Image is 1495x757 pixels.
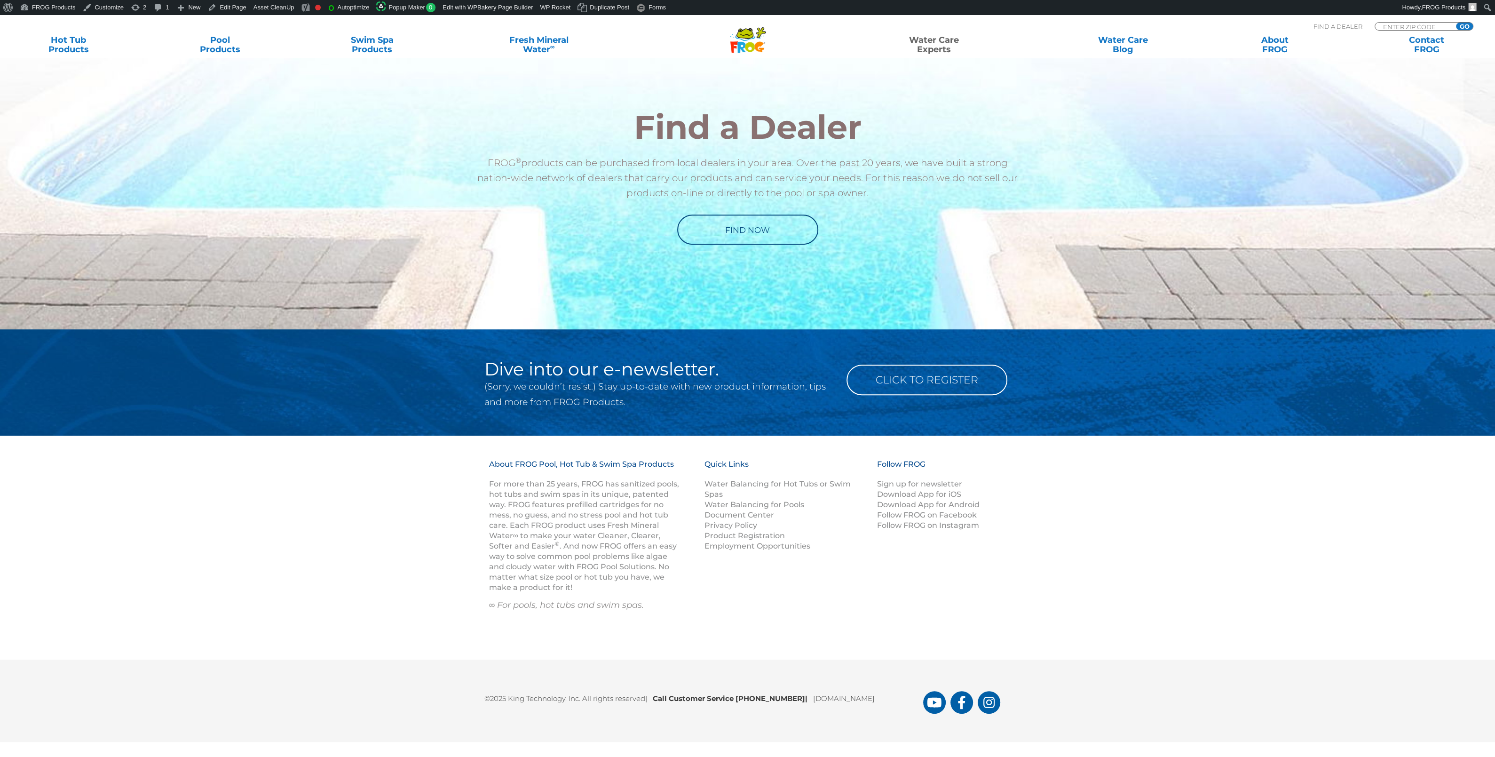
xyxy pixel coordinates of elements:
[704,542,810,550] a: Employment Opportunities
[704,500,804,509] a: Water Balancing for Pools
[950,691,973,714] a: FROG Products Facebook Page
[484,360,832,379] h2: Dive into our e-newsletter.
[645,694,647,703] span: |
[426,3,436,12] span: 0
[473,111,1023,143] h2: Find a Dealer
[161,35,279,54] a: PoolProducts
[704,531,785,540] a: Product Registration
[838,35,1030,54] a: Water CareExperts
[677,215,818,245] a: Find Now
[484,379,832,410] p: (Sorry, we couldn’t resist.) Stay up-to-date with new product information, tips and more from FRO...
[1216,35,1334,54] a: AboutFROG
[9,35,127,54] a: Hot TubProducts
[473,155,1023,200] p: FROG products can be purchased from local dealers in your area. Over the past 20 years, we have b...
[877,490,961,499] a: Download App for iOS
[515,156,521,165] sup: ®
[877,500,979,509] a: Download App for Android
[877,510,976,519] a: Follow FROG on Facebook
[846,365,1007,395] a: Click to Register
[923,691,946,714] a: FROG Products You Tube Page
[877,521,979,530] a: Follow FROG on Instagram
[704,521,757,530] a: Privacy Policy
[315,5,321,10] div: Focus keyphrase not set
[805,694,807,703] span: |
[489,600,644,610] em: ∞ For pools, hot tubs and swim spas.
[877,479,962,488] a: Sign up for newsletter
[978,691,1000,714] a: FROG Products Instagram Page
[465,35,613,54] a: Fresh MineralWater∞
[704,510,774,519] a: Document Center
[555,540,560,547] sup: ®
[1422,4,1465,11] span: FROG Products
[489,459,681,479] h3: About FROG Pool, Hot Tub & Swim Spa Products
[704,479,851,499] a: Water Balancing for Hot Tubs or Swim Spas
[550,43,555,50] sup: ∞
[1382,23,1446,31] input: Zip Code Form
[653,694,813,703] b: Call Customer Service [PHONE_NUMBER]
[313,35,431,54] a: Swim SpaProducts
[1064,35,1182,54] a: Water CareBlog
[484,688,923,704] p: ©2025 King Technology, Inc. All rights reserved
[1456,23,1473,30] input: GO
[813,694,875,703] a: [DOMAIN_NAME]
[1313,22,1362,31] p: Find A Dealer
[877,459,994,479] h3: Follow FROG
[1368,35,1486,54] a: ContactFROG
[704,459,865,479] h3: Quick Links
[489,479,681,593] p: For more than 25 years, FROG has sanitized pools, hot tubs and swim spas in its unique, patented ...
